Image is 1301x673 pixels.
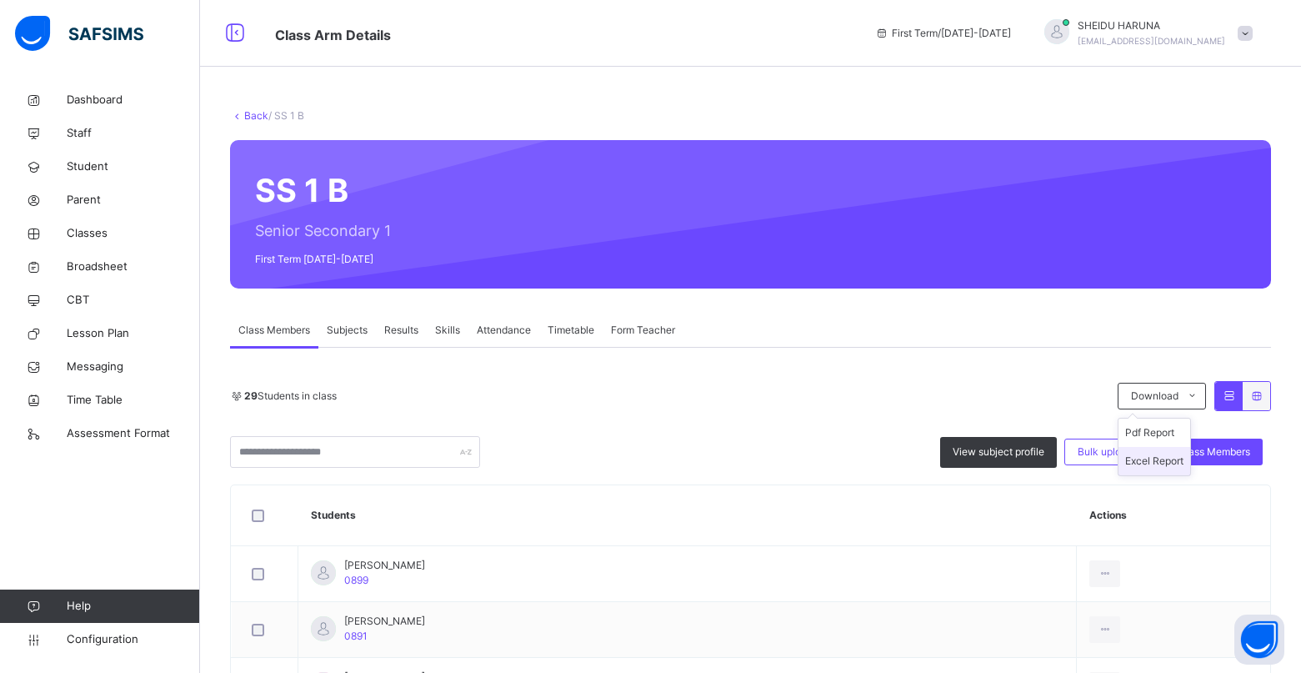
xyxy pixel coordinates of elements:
[67,92,200,108] span: Dashboard
[268,109,304,122] span: / SS 1 B
[611,323,675,338] span: Form Teacher
[67,125,200,142] span: Staff
[344,558,425,573] span: [PERSON_NAME]
[298,485,1077,546] th: Students
[953,444,1044,460] span: View subject profile
[275,27,391,43] span: Class Arm Details
[344,630,368,642] span: 0891
[67,359,200,375] span: Messaging
[344,614,425,629] span: [PERSON_NAME]
[1028,18,1261,48] div: SHEIDUHARUNA
[1078,36,1225,46] span: [EMAIL_ADDRESS][DOMAIN_NAME]
[1078,444,1133,460] span: Bulk upload
[67,392,200,409] span: Time Table
[67,158,200,175] span: Student
[327,323,368,338] span: Subjects
[477,323,531,338] span: Attendance
[244,389,337,404] span: Students in class
[435,323,460,338] span: Skills
[1118,447,1190,475] li: dropdown-list-item-null-1
[15,16,143,51] img: safsims
[1078,18,1225,33] span: SHEIDU HARUNA
[548,323,594,338] span: Timetable
[67,631,199,648] span: Configuration
[238,323,310,338] span: Class Members
[67,192,200,208] span: Parent
[1131,389,1178,404] span: Download
[384,323,418,338] span: Results
[67,292,200,309] span: CBT
[67,325,200,342] span: Lesson Plan
[244,109,268,122] a: Back
[67,598,199,615] span: Help
[67,259,200,275] span: Broadsheet
[1118,419,1190,447] li: dropdown-list-item-null-0
[244,389,258,402] b: 29
[1158,444,1250,460] span: Add Class Members
[1234,615,1284,665] button: Open asap
[1077,485,1270,546] th: Actions
[67,225,200,242] span: Classes
[875,26,1011,41] span: session/term information
[344,574,368,586] span: 0899
[67,425,200,442] span: Assessment Format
